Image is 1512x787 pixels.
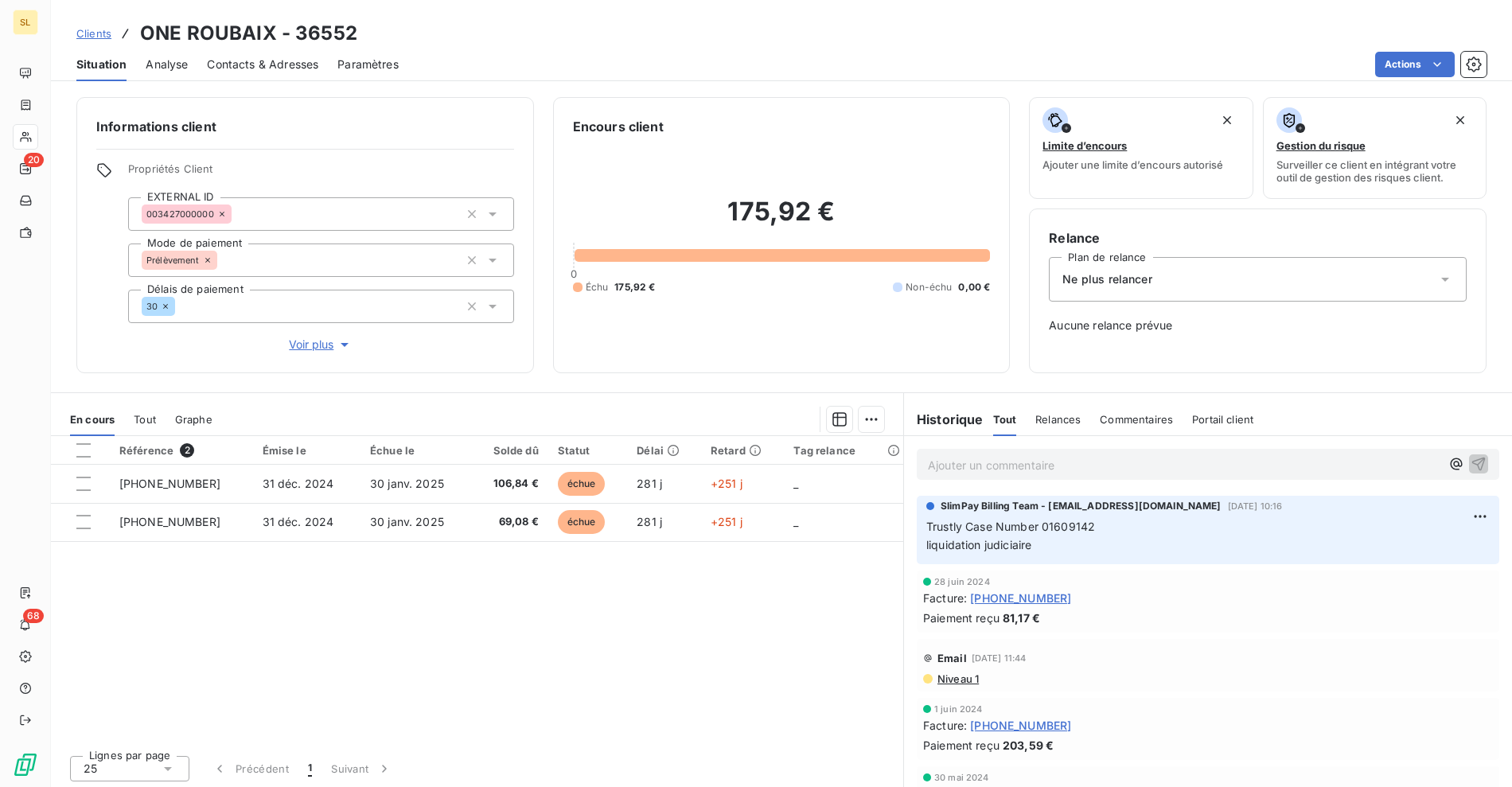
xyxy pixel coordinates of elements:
[146,302,158,311] span: 30
[1003,610,1040,626] span: 81,17 €
[321,752,402,785] button: Suivant
[923,737,1000,754] span: Paiement reçu
[1049,228,1467,247] h6: Relance
[926,538,1031,551] span: liquidation judiciaire
[1035,413,1081,426] span: Relances
[217,253,230,267] input: Ajouter une valeur
[1263,97,1487,199] button: Gestion du risqueSurveiller ce client en intégrant votre outil de gestion des risques client.
[134,413,156,426] span: Tout
[934,704,983,714] span: 1 juin 2024
[637,477,662,490] span: 281 j
[586,280,609,294] span: Échu
[370,477,444,490] span: 30 janv. 2025
[793,477,798,490] span: _
[637,444,692,457] div: Délai
[481,514,539,530] span: 69,08 €
[76,56,127,72] span: Situation
[993,413,1017,426] span: Tout
[119,477,220,490] span: [PHONE_NUMBER]
[1276,139,1366,152] span: Gestion du risque
[24,153,44,167] span: 20
[481,476,539,492] span: 106,84 €
[558,510,606,534] span: échue
[308,761,312,777] span: 1
[84,761,97,777] span: 25
[1375,52,1455,77] button: Actions
[571,267,577,280] span: 0
[175,299,188,314] input: Ajouter une valeur
[481,444,539,457] div: Solde dû
[70,413,115,426] span: En cours
[263,477,334,490] span: 31 déc. 2024
[146,209,214,219] span: 003427000000
[1100,413,1173,426] span: Commentaires
[1042,158,1223,171] span: Ajouter une limite d’encours autorisé
[934,577,990,586] span: 28 juin 2024
[711,515,742,528] span: +251 j
[119,515,220,528] span: [PHONE_NUMBER]
[970,590,1071,606] span: [PHONE_NUMBER]
[573,117,664,136] h6: Encours client
[711,477,742,490] span: +251 j
[263,444,351,457] div: Émise le
[941,499,1222,513] span: SlimPay Billing Team - [EMAIL_ADDRESS][DOMAIN_NAME]
[146,56,188,72] span: Analyse
[923,590,967,606] span: Facture :
[573,196,991,244] h2: 175,92 €
[1042,139,1127,152] span: Limite d’encours
[119,443,244,458] div: Référence
[337,56,399,72] span: Paramètres
[637,515,662,528] span: 281 j
[298,752,321,785] button: 1
[23,609,44,623] span: 68
[926,520,1095,533] span: Trustly Case Number 01609142
[1228,501,1283,511] span: [DATE] 10:16
[146,255,200,265] span: Prélèvement
[1049,318,1467,333] span: Aucune relance prévue
[904,410,984,429] h6: Historique
[793,444,894,457] div: Tag relance
[1192,413,1253,426] span: Portail client
[128,336,514,353] button: Voir plus
[906,280,952,294] span: Non-échu
[202,752,298,785] button: Précédent
[13,752,38,777] img: Logo LeanPay
[614,280,655,294] span: 175,92 €
[1276,158,1473,184] span: Surveiller ce client en intégrant votre outil de gestion des risques client.
[13,10,38,35] div: SL
[958,280,990,294] span: 0,00 €
[263,515,334,528] span: 31 déc. 2024
[934,773,989,782] span: 30 mai 2024
[207,56,318,72] span: Contacts & Adresses
[370,444,462,457] div: Échue le
[1003,737,1054,754] span: 203,59 €
[232,207,244,221] input: Ajouter une valeur
[289,337,353,353] span: Voir plus
[793,515,798,528] span: _
[558,472,606,496] span: échue
[923,717,967,734] span: Facture :
[972,653,1027,663] span: [DATE] 11:44
[1458,733,1496,771] iframe: Intercom live chat
[370,515,444,528] span: 30 janv. 2025
[1062,271,1152,287] span: Ne plus relancer
[711,444,775,457] div: Retard
[175,413,212,426] span: Graphe
[96,117,514,136] h6: Informations client
[970,717,1071,734] span: [PHONE_NUMBER]
[140,19,357,48] h3: ONE ROUBAIX - 36552
[180,443,194,458] span: 2
[937,652,967,664] span: Email
[936,672,979,685] span: Niveau 1
[128,162,514,185] span: Propriétés Client
[558,444,618,457] div: Statut
[923,610,1000,626] span: Paiement reçu
[76,25,111,41] a: Clients
[1029,97,1253,199] button: Limite d’encoursAjouter une limite d’encours autorisé
[76,27,111,40] span: Clients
